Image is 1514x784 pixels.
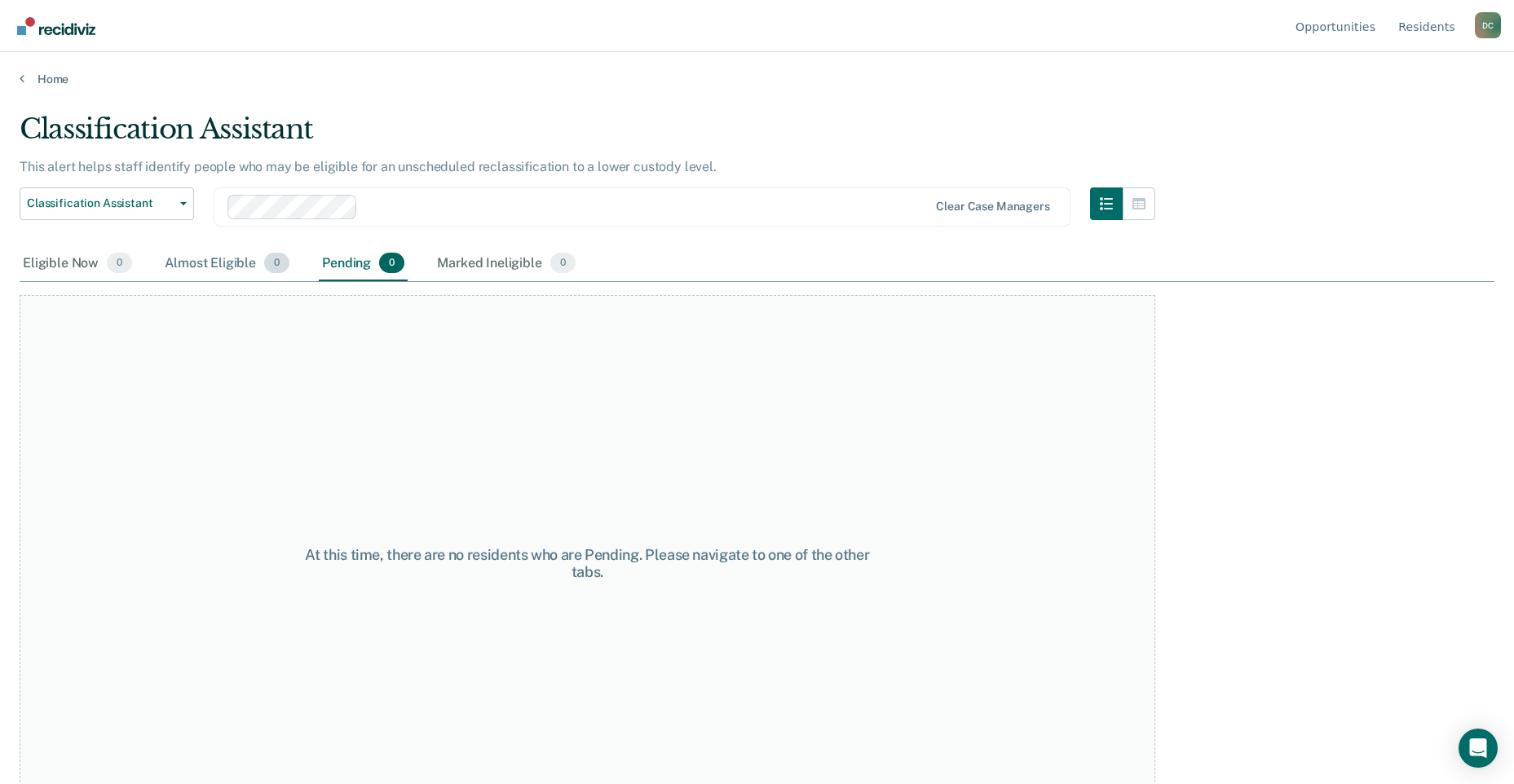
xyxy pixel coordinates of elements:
div: Marked Ineligible0 [434,246,579,282]
span: 0 [264,253,289,274]
div: Eligible Now0 [20,246,135,282]
div: Classification Assistant [20,112,1155,159]
p: This alert helps staff identify people who may be eligible for an unscheduled reclassification to... [20,159,717,174]
button: Classification Assistant [20,187,194,220]
div: Open Intercom Messenger [1459,729,1498,768]
div: Pending0 [319,246,408,282]
button: Profile dropdown button [1475,12,1501,38]
div: At this time, there are no residents who are Pending. Please navigate to one of the other tabs. [304,546,871,581]
a: Home [20,72,1494,86]
div: D C [1475,12,1501,38]
span: Classification Assistant [27,196,174,210]
img: Recidiviz [17,17,95,35]
span: 0 [379,253,404,274]
div: Almost Eligible0 [161,246,293,282]
div: Clear case managers [936,200,1049,214]
span: 0 [107,253,132,274]
span: 0 [550,253,576,274]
